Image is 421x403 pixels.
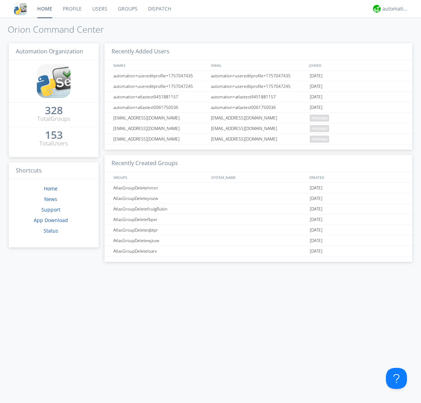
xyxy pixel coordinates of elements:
[9,162,99,180] h3: Shortcuts
[45,107,63,114] div: 328
[112,134,209,144] div: [EMAIL_ADDRESS][DOMAIN_NAME]
[14,2,27,15] img: cddb5a64eb264b2086981ab96f4c1ba7
[209,81,308,91] div: automation+usereditprofile+1757047245
[209,60,307,70] div: EMAIL
[112,123,209,134] div: [EMAIL_ADDRESS][DOMAIN_NAME]
[37,115,71,123] div: Total Groups
[112,225,209,235] div: AtlasGroupDeleteqbtpr
[209,113,308,123] div: [EMAIL_ADDRESS][DOMAIN_NAME]
[44,227,58,234] a: Status
[105,204,412,214] a: AtlasGroupDeletefculgRubin[DATE]
[386,368,407,389] iframe: Toggle Customer Support
[112,81,209,91] div: automation+usereditprofile+1757047245
[105,183,412,193] a: AtlasGroupDeletelnnsn[DATE]
[112,204,209,214] div: AtlasGroupDeletefculgRubin
[310,225,322,235] span: [DATE]
[105,214,412,225] a: AtlasGroupDeletefbpxr[DATE]
[310,71,322,81] span: [DATE]
[112,235,209,246] div: AtlasGroupDeletewjzuw
[209,123,308,134] div: [EMAIL_ADDRESS][DOMAIN_NAME]
[112,183,209,193] div: AtlasGroupDeletelnnsn
[105,235,412,246] a: AtlasGroupDeletewjzuw[DATE]
[112,92,209,102] div: automation+atlastest9451881157
[105,123,412,134] a: [EMAIL_ADDRESS][DOMAIN_NAME][EMAIL_ADDRESS][DOMAIN_NAME]pending
[310,246,322,256] span: [DATE]
[310,235,322,246] span: [DATE]
[105,43,412,60] h3: Recently Added Users
[105,225,412,235] a: AtlasGroupDeleteqbtpr[DATE]
[310,92,322,102] span: [DATE]
[310,204,322,214] span: [DATE]
[112,102,209,112] div: automation+atlastest0061750036
[307,172,406,182] div: CREATED
[105,134,412,144] a: [EMAIL_ADDRESS][DOMAIN_NAME][EMAIL_ADDRESS][DOMAIN_NAME]pending
[44,196,57,202] a: News
[112,214,209,225] div: AtlasGroupDeletefbpxr
[310,81,322,92] span: [DATE]
[112,60,208,70] div: NAMES
[44,185,58,192] a: Home
[373,5,381,13] img: d2d01cd9b4174d08988066c6d424eccd
[209,71,308,81] div: automation+usereditprofile+1757047435
[310,125,329,132] span: pending
[105,193,412,204] a: AtlasGroupDeleteyiozw[DATE]
[310,136,329,143] span: pending
[105,92,412,102] a: automation+atlastest9451881157automation+atlastest9451881157[DATE]
[112,172,208,182] div: GROUPS
[112,113,209,123] div: [EMAIL_ADDRESS][DOMAIN_NAME]
[105,113,412,123] a: [EMAIL_ADDRESS][DOMAIN_NAME][EMAIL_ADDRESS][DOMAIN_NAME]pending
[209,172,307,182] div: SYSTEM_NAME
[45,107,63,115] a: 328
[310,214,322,225] span: [DATE]
[16,47,83,55] span: Automation Organization
[209,102,308,112] div: automation+atlastest0061750036
[105,71,412,81] a: automation+usereditprofile+1757047435automation+usereditprofile+1757047435[DATE]
[307,60,406,70] div: JOINED
[41,206,60,213] a: Support
[310,183,322,193] span: [DATE]
[37,64,71,98] img: cddb5a64eb264b2086981ab96f4c1ba7
[45,131,63,139] a: 153
[112,71,209,81] div: automation+usereditprofile+1757047435
[112,246,209,256] div: AtlasGroupDeleteloarx
[105,102,412,113] a: automation+atlastest0061750036automation+atlastest0061750036[DATE]
[209,134,308,144] div: [EMAIL_ADDRESS][DOMAIN_NAME]
[310,193,322,204] span: [DATE]
[34,217,68,223] a: App Download
[39,139,68,148] div: Total Users
[382,5,409,12] div: automation+atlas
[310,102,322,113] span: [DATE]
[209,92,308,102] div: automation+atlastest9451881157
[310,115,329,122] span: pending
[105,81,412,92] a: automation+usereditprofile+1757047245automation+usereditprofile+1757047245[DATE]
[45,131,63,138] div: 153
[112,193,209,203] div: AtlasGroupDeleteyiozw
[105,155,412,172] h3: Recently Created Groups
[105,246,412,256] a: AtlasGroupDeleteloarx[DATE]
